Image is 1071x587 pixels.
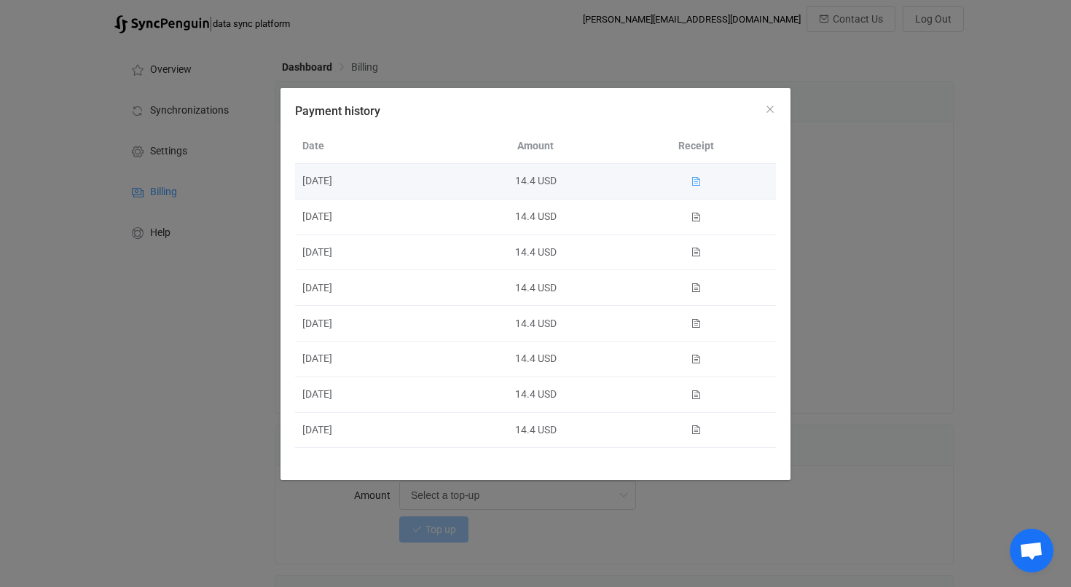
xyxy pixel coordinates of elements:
div: [DATE] [295,208,455,225]
button: Close [764,103,776,117]
span: 14.4 USD [515,246,557,258]
span: 14.4 USD [515,210,557,222]
div: [DATE] [295,173,455,189]
div: [DATE] [295,315,455,332]
span: 14.4 USD [515,282,557,293]
div: [DATE] [295,386,455,403]
span: 14.4 USD [515,318,557,329]
span: 14.4 USD [515,352,557,364]
div: Receipt [616,138,776,154]
div: Open chat [1010,529,1054,572]
div: Date [295,138,455,154]
div: [DATE] [295,244,455,261]
div: Amount [455,138,616,154]
span: 14.4 USD [515,175,557,186]
span: Payment history [295,104,380,118]
span: 14.4 USD [515,388,557,400]
div: [DATE] [295,280,455,296]
div: [DATE] [295,350,455,367]
div: Payment history [280,88,790,481]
